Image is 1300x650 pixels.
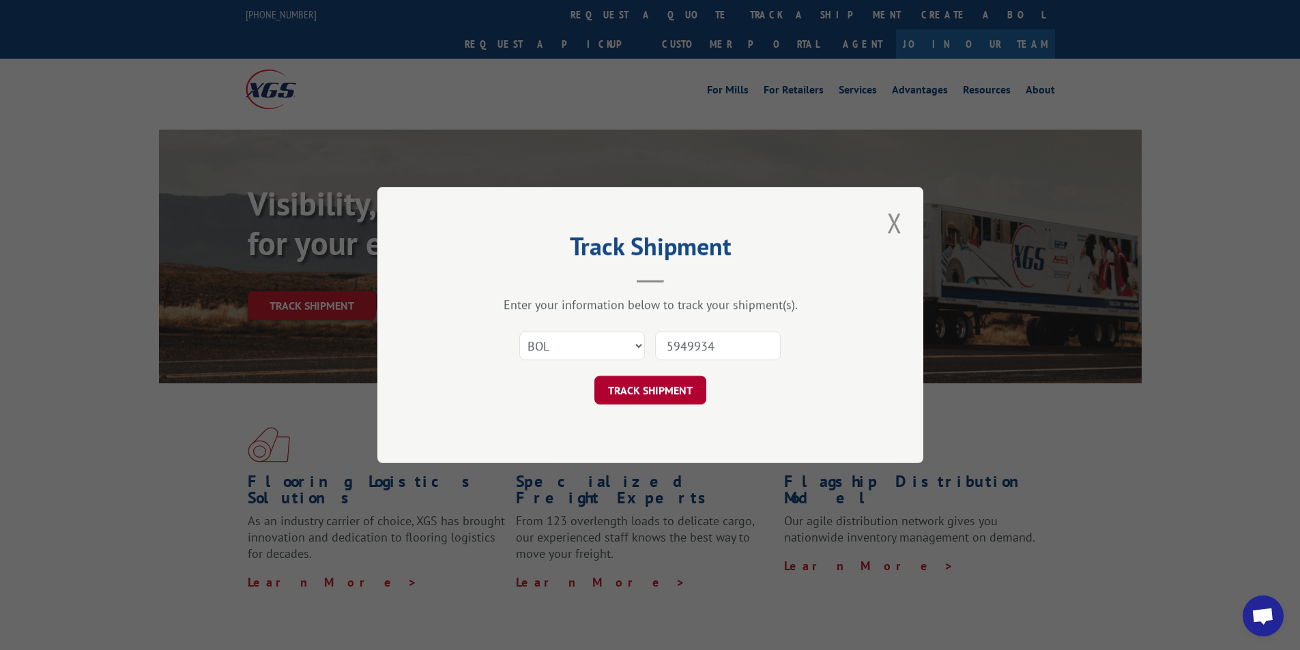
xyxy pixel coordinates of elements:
[655,331,781,360] input: Number(s)
[1243,595,1284,636] a: Open chat
[446,237,855,263] h2: Track Shipment
[883,204,906,241] button: Close modal
[446,297,855,312] div: Enter your information below to track your shipment(s).
[594,376,706,404] button: TRACK SHIPMENT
